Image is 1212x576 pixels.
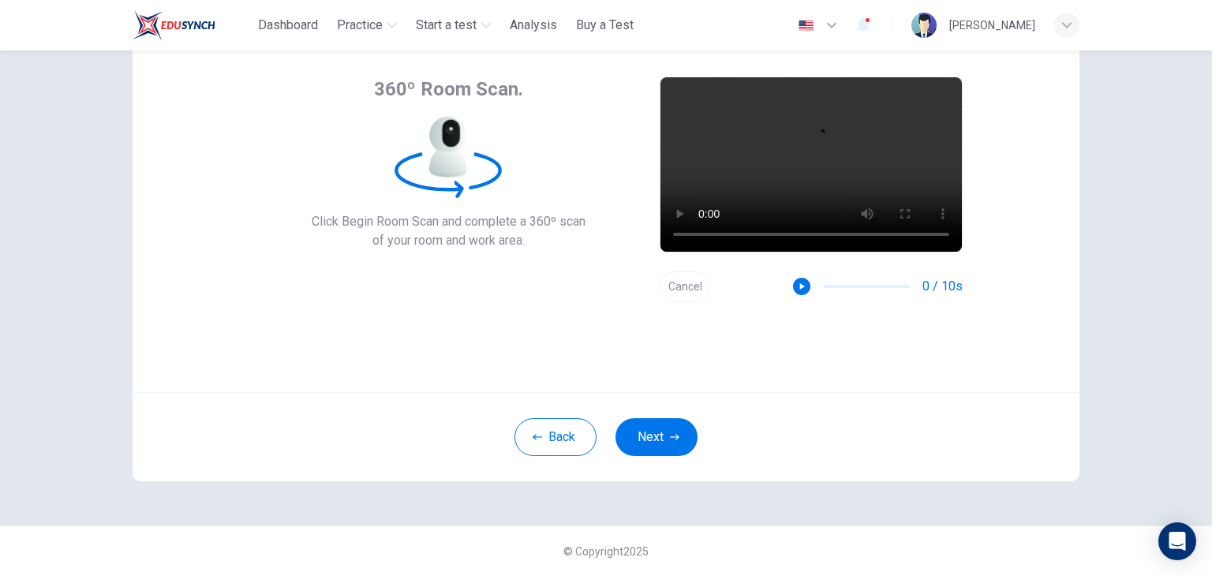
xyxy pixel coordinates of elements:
[133,9,252,41] a: ELTC logo
[911,13,937,38] img: Profile picture
[133,9,215,41] img: ELTC logo
[416,16,477,35] span: Start a test
[252,11,324,39] button: Dashboard
[410,11,497,39] button: Start a test
[503,11,563,39] button: Analysis
[514,418,597,456] button: Back
[312,231,585,250] span: of your room and work area.
[922,277,963,296] span: 0 / 10s
[337,16,383,35] span: Practice
[563,545,649,558] span: © Copyright 2025
[949,16,1035,35] div: [PERSON_NAME]
[615,418,698,456] button: Next
[570,11,640,39] button: Buy a Test
[660,271,710,302] button: Cancel
[796,20,816,32] img: en
[576,16,634,35] span: Buy a Test
[1158,522,1196,560] div: Open Intercom Messenger
[258,16,318,35] span: Dashboard
[312,212,585,231] span: Click Begin Room Scan and complete a 360º scan
[374,77,523,102] span: 360º Room Scan.
[510,16,557,35] span: Analysis
[331,11,403,39] button: Practice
